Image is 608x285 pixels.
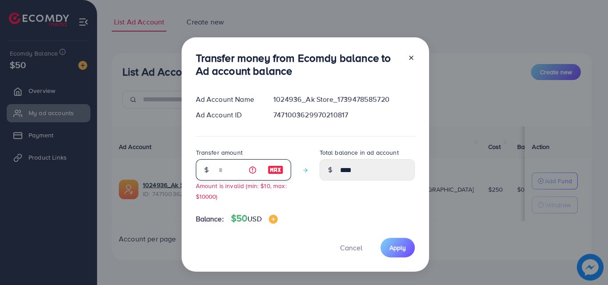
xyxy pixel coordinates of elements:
label: Transfer amount [196,148,243,157]
div: 1024936_Ak Store_1739478585720 [266,94,422,104]
span: Balance: [196,214,224,224]
span: USD [247,214,261,224]
button: Apply [381,238,415,257]
h4: $50 [231,213,278,224]
div: Ad Account Name [189,94,267,104]
img: image [268,165,284,175]
div: Ad Account ID [189,110,267,120]
small: Amount is invalid (min: $10, max: $10000) [196,181,287,200]
span: Cancel [340,243,362,253]
button: Cancel [329,238,373,257]
label: Total balance in ad account [320,148,399,157]
span: Apply [389,243,406,252]
img: image [269,215,278,224]
div: 7471003629970210817 [266,110,422,120]
h3: Transfer money from Ecomdy balance to Ad account balance [196,52,401,77]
